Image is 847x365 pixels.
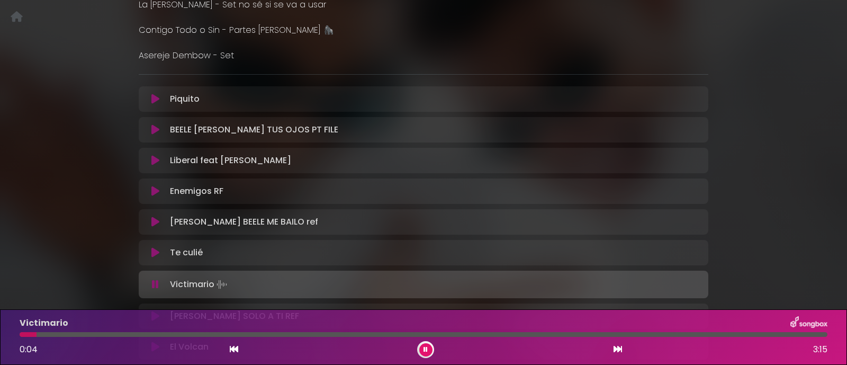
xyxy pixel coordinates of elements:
p: Asereje Dembow - Set [139,49,708,62]
span: 0:04 [20,343,38,355]
p: Liberal feat [PERSON_NAME] [170,154,291,167]
p: Enemigos RF [170,185,223,198]
p: Victimario [20,317,68,330]
p: Victimario [170,277,229,292]
img: songbox-logo-white.png [790,316,827,330]
img: waveform4.gif [214,277,229,292]
p: [PERSON_NAME] BEELE ME BAILO ref [170,216,318,228]
p: Piquito [170,93,200,105]
p: Contigo Todo o Sin - Partes [PERSON_NAME] 🦍 [139,24,708,37]
p: BEELE [PERSON_NAME] TUS OJOS PT FILE [170,123,338,136]
span: 3:15 [813,343,827,356]
p: Te culié [170,246,203,259]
